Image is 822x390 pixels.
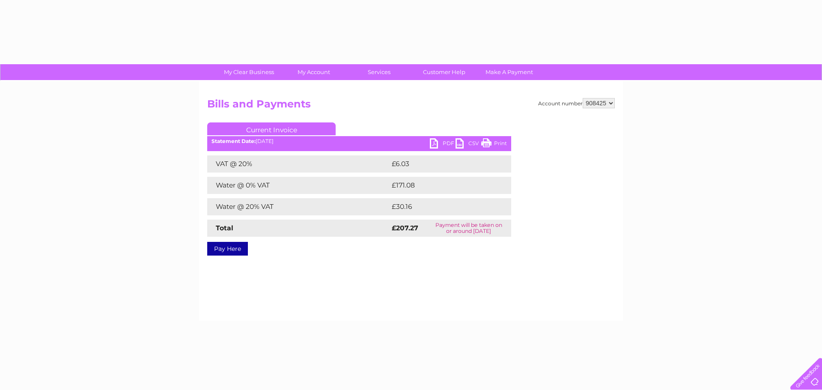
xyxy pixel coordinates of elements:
b: Statement Date: [211,138,256,144]
div: Account number [538,98,615,108]
td: £30.16 [390,198,493,215]
td: Water @ 0% VAT [207,177,390,194]
a: My Account [279,64,349,80]
td: £6.03 [390,155,491,173]
a: Print [481,138,507,151]
strong: Total [216,224,233,232]
td: £171.08 [390,177,495,194]
div: [DATE] [207,138,511,144]
h2: Bills and Payments [207,98,615,114]
a: Current Invoice [207,122,336,135]
a: Services [344,64,414,80]
a: PDF [430,138,456,151]
a: Pay Here [207,242,248,256]
td: Water @ 20% VAT [207,198,390,215]
a: Make A Payment [474,64,545,80]
a: CSV [456,138,481,151]
strong: £207.27 [392,224,418,232]
td: VAT @ 20% [207,155,390,173]
a: Customer Help [409,64,479,80]
td: Payment will be taken on or around [DATE] [426,220,511,237]
a: My Clear Business [214,64,284,80]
